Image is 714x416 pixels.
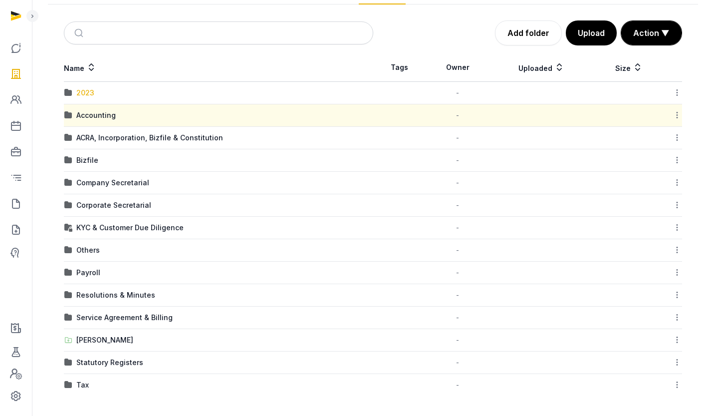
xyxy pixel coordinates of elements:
[64,336,72,344] img: folder-upload.svg
[489,53,593,82] th: Uploaded
[68,22,92,44] button: Submit
[426,352,489,374] td: -
[64,111,72,119] img: folder.svg
[426,149,489,172] td: -
[76,335,133,345] div: [PERSON_NAME]
[76,178,149,188] div: Company Secretarial
[426,53,489,82] th: Owner
[64,291,72,299] img: folder.svg
[64,179,72,187] img: folder.svg
[426,104,489,127] td: -
[621,21,682,45] button: Action ▼
[76,88,94,98] div: 2023
[76,268,100,278] div: Payroll
[426,329,489,352] td: -
[64,201,72,209] img: folder.svg
[64,381,72,389] img: folder.svg
[426,307,489,329] td: -
[64,53,373,82] th: Name
[426,127,489,149] td: -
[426,217,489,239] td: -
[64,314,72,322] img: folder.svg
[426,194,489,217] td: -
[64,134,72,142] img: folder.svg
[76,313,173,323] div: Service Agreement & Billing
[64,359,72,367] img: folder.svg
[426,82,489,104] td: -
[64,269,72,277] img: folder.svg
[76,155,98,165] div: Bizfile
[426,239,489,262] td: -
[76,133,223,143] div: ACRA, Incorporation, Bizfile & Constitution
[566,20,617,45] button: Upload
[64,224,72,232] img: folder-locked-icon.svg
[76,200,151,210] div: Corporate Secretarial
[426,284,489,307] td: -
[593,53,664,82] th: Size
[64,246,72,254] img: folder.svg
[76,380,89,390] div: Tax
[76,358,143,368] div: Statutory Registers
[76,223,184,233] div: KYC & Customer Due Diligence
[76,290,155,300] div: Resolutions & Minutes
[373,53,426,82] th: Tags
[426,172,489,194] td: -
[76,245,100,255] div: Others
[64,89,72,97] img: folder.svg
[426,262,489,284] td: -
[495,20,562,45] a: Add folder
[426,374,489,397] td: -
[76,110,116,120] div: Accounting
[64,156,72,164] img: folder.svg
